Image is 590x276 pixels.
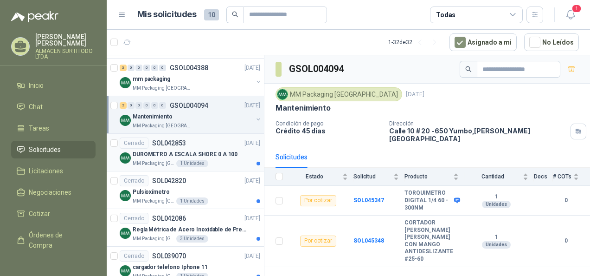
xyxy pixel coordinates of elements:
div: 1 Unidades [176,197,208,205]
span: Inicio [29,80,44,91]
a: Cotizar [11,205,96,223]
img: Logo peakr [11,11,58,22]
button: No Leídos [524,33,579,51]
p: [DATE] [244,64,260,72]
div: 0 [159,102,166,109]
a: Órdenes de Compra [11,226,96,254]
img: Company Logo [120,77,131,88]
p: Condición de pago [276,120,382,127]
img: Company Logo [120,190,131,201]
div: 1 Unidades [176,160,208,167]
img: Company Logo [120,115,131,126]
div: Cerrado [120,213,148,224]
span: # COTs [553,173,571,180]
span: search [465,66,472,72]
div: 0 [143,102,150,109]
p: SOL042820 [152,177,186,184]
div: Cerrado [120,175,148,186]
div: Solicitudes [276,152,308,162]
div: 1 - 32 de 32 [388,35,442,50]
a: CerradoSOL042086[DATE] Company LogoRegla Métrica de Acero Inoxidable de Precisión 15cmMM Packagin... [107,209,264,247]
p: MM Packaging [GEOGRAPHIC_DATA] [133,235,174,243]
span: Tareas [29,123,49,133]
p: [DATE] [244,252,260,261]
b: TORQUIMETRO DIGITAL 1/4 60 - 300NM [404,190,452,211]
p: SOL039070 [152,253,186,259]
p: Regla Métrica de Acero Inoxidable de Precisión 15cm [133,225,248,234]
p: [DATE] [244,101,260,110]
span: Producto [404,173,451,180]
th: Cantidad [464,168,534,186]
b: 1 [464,234,528,241]
img: Company Logo [120,152,131,164]
div: Cerrado [120,250,148,262]
div: MM Packaging [GEOGRAPHIC_DATA] [276,87,402,101]
p: SOL042853 [152,140,186,146]
span: Solicitudes [29,145,61,155]
p: Mantenimiento [276,103,331,113]
th: # COTs [553,168,590,186]
span: Órdenes de Compra [29,230,87,250]
b: SOL045348 [353,237,384,244]
a: CerradoSOL042853[DATE] Company LogoDUROMETRO A ESCALA SHORE 0 A 100MM Packaging [GEOGRAPHIC_DATA]... [107,134,264,171]
div: 0 [128,102,135,109]
span: Cotizar [29,209,50,219]
p: MM Packaging [GEOGRAPHIC_DATA] [133,122,191,130]
span: 10 [204,9,219,20]
a: Inicio [11,77,96,94]
b: 0 [553,196,579,205]
span: Estado [289,173,340,180]
img: Company Logo [277,89,288,99]
span: Licitaciones [29,166,63,176]
b: 1 [464,193,528,201]
a: SOL045347 [353,197,384,204]
p: GSOL004094 [170,102,208,109]
div: 0 [159,65,166,71]
a: CerradoSOL042820[DATE] Company LogoPulsioxímetroMM Packaging [GEOGRAPHIC_DATA]1 Unidades [107,171,264,209]
div: 3 [120,65,127,71]
a: 3 0 0 0 0 0 GSOL004388[DATE] Company Logomm packagingMM Packaging [GEOGRAPHIC_DATA] [120,62,262,92]
div: 0 [143,65,150,71]
p: [DATE] [244,139,260,148]
p: Mantenimiento [133,112,172,121]
a: Solicitudes [11,141,96,158]
p: ALMACEN SURTITODO LTDA [35,48,96,59]
p: cargador telefono Iphone 11 [133,263,208,272]
div: Cerrado [120,138,148,149]
div: Unidades [482,201,511,208]
a: Negociaciones [11,184,96,201]
p: [DATE] [244,177,260,185]
h1: Mis solicitudes [137,8,197,21]
a: 2 0 0 0 0 0 GSOL004094[DATE] Company LogoMantenimientoMM Packaging [GEOGRAPHIC_DATA] [120,100,262,130]
p: [PERSON_NAME] [PERSON_NAME] [35,33,96,46]
p: SOL042086 [152,215,186,222]
th: Producto [404,168,464,186]
div: Unidades [482,241,511,249]
div: 3 Unidades [176,235,208,243]
th: Docs [534,168,553,186]
p: GSOL004388 [170,65,208,71]
p: DUROMETRO A ESCALA SHORE 0 A 100 [133,150,237,159]
h3: GSOL004094 [289,62,345,76]
div: Por cotizar [300,195,336,206]
p: MM Packaging [GEOGRAPHIC_DATA] [133,85,191,92]
p: [DATE] [406,90,424,99]
a: Tareas [11,119,96,137]
img: Company Logo [120,228,131,239]
span: search [232,11,238,18]
span: Chat [29,102,43,112]
p: Calle 10 # 20 -650 Yumbo , [PERSON_NAME][GEOGRAPHIC_DATA] [389,127,567,143]
p: Crédito 45 días [276,127,382,135]
span: Cantidad [464,173,521,180]
div: 0 [128,65,135,71]
span: 1 [571,4,582,13]
button: 1 [562,7,579,23]
p: Dirección [389,120,567,127]
p: MM Packaging [GEOGRAPHIC_DATA] [133,160,174,167]
div: 0 [135,65,142,71]
div: 0 [135,102,142,109]
th: Estado [289,168,353,186]
div: 0 [151,102,158,109]
div: Todas [436,10,455,20]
